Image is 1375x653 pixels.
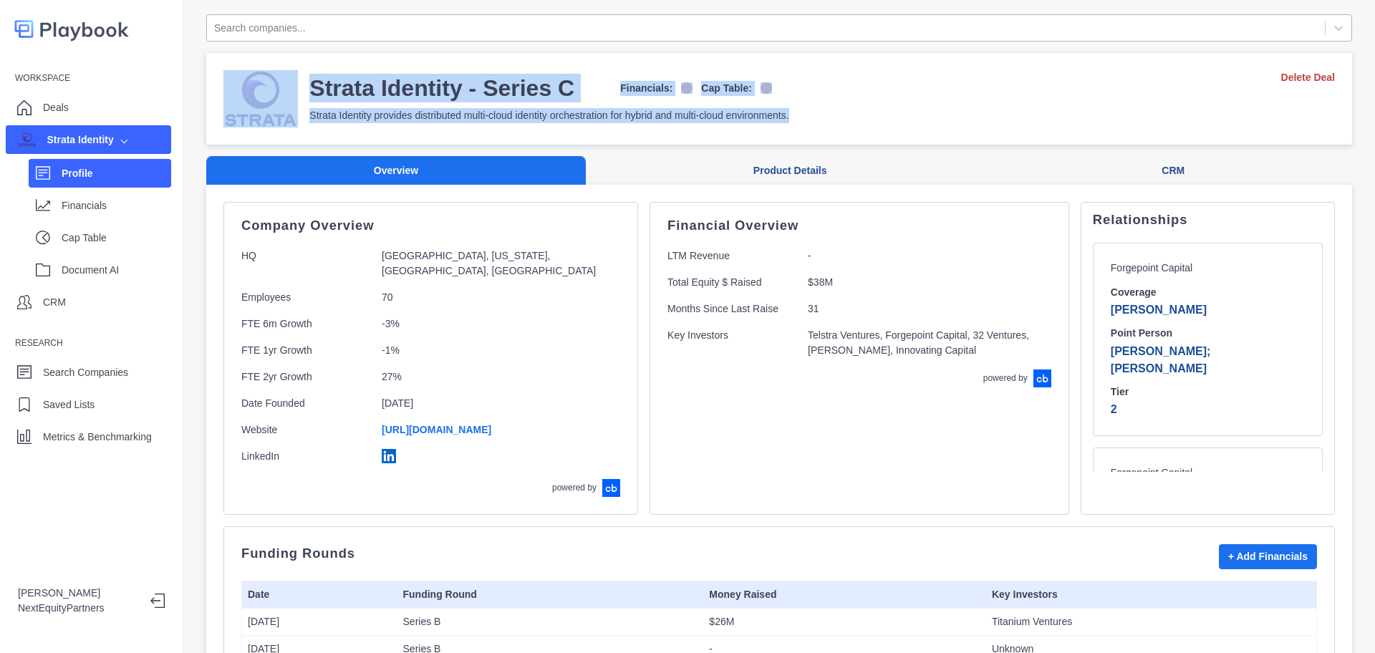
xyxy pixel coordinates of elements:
p: Profile [62,166,171,181]
p: 27% [382,369,609,384]
img: linkedin-logo [382,449,396,463]
p: 2 [1111,401,1305,418]
h6: Tier [1111,386,1305,399]
p: LTM Revenue [667,248,796,263]
th: Funding Round [397,581,704,608]
p: NextEquityPartners [18,601,139,616]
button: CRM [994,156,1352,185]
p: - [808,248,1038,263]
p: 70 [382,290,609,305]
img: company-logo [223,70,298,127]
p: 31 [808,301,1038,316]
p: Cap Table [62,231,171,246]
p: Document AI [62,263,171,278]
td: Titanium Ventures [986,608,1317,635]
p: CRM [43,295,66,310]
th: Key Investors [986,581,1317,608]
p: [DATE] [382,396,609,411]
p: -3% [382,316,609,332]
p: Search Companies [43,365,128,380]
img: off-logo [681,82,693,94]
img: company image [18,132,37,147]
p: Telstra Ventures, Forgepoint Capital, 32 Ventures, [PERSON_NAME], Innovating Capital [808,328,1038,358]
p: Financial Overview [667,220,1051,231]
p: powered by [552,481,597,494]
p: [GEOGRAPHIC_DATA], [US_STATE], [GEOGRAPHIC_DATA], [GEOGRAPHIC_DATA] [382,248,609,279]
img: logo-colored [14,14,129,44]
p: [PERSON_NAME]; [PERSON_NAME] [1111,343,1305,377]
button: Product Details [586,156,994,185]
p: Forgepoint Capital [1111,261,1240,275]
p: $38M [808,275,1038,290]
td: [DATE] [242,608,397,635]
p: Saved Lists [43,397,95,412]
p: Strata Identity provides distributed multi-cloud identity orchestration for hybrid and multi-clou... [309,108,788,123]
p: Months Since Last Raise [667,301,796,316]
h6: Point Person [1111,327,1305,340]
p: Date Founded [241,396,370,411]
td: $26M [703,608,986,635]
th: Money Raised [703,581,986,608]
p: [PERSON_NAME] [18,586,139,601]
p: FTE 2yr Growth [241,369,370,384]
p: Financials: [620,81,672,96]
img: crunchbase-logo [602,479,620,497]
p: LinkedIn [241,449,370,468]
p: [PERSON_NAME] [1111,301,1305,319]
p: Forgepoint Capital [1111,465,1240,480]
p: FTE 1yr Growth [241,343,370,358]
p: Key Investors [667,328,796,358]
p: -1% [382,343,609,358]
p: Total Equity $ Raised [667,275,796,290]
img: crunchbase-logo [1033,369,1051,387]
a: [URL][DOMAIN_NAME] [382,424,491,435]
td: Series B [397,608,704,635]
p: Employees [241,290,370,305]
p: HQ [241,248,370,279]
img: off-logo [761,82,772,94]
p: Website [241,422,370,437]
p: FTE 6m Growth [241,316,370,332]
a: Delete Deal [1281,70,1335,85]
th: Date [242,581,397,608]
h3: Strata Identity - Series C [309,74,574,102]
p: Cap Table: [701,81,752,96]
div: Strata Identity [18,132,114,147]
button: + Add Financials [1219,544,1317,569]
button: Overview [206,156,586,185]
p: Relationships [1093,214,1323,226]
h6: Coverage [1111,286,1305,299]
p: Deals [43,100,69,115]
p: Financials [62,198,171,213]
p: powered by [983,372,1028,384]
p: Metrics & Benchmarking [43,430,152,445]
p: Funding Rounds [241,548,355,559]
p: Company Overview [241,220,620,231]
